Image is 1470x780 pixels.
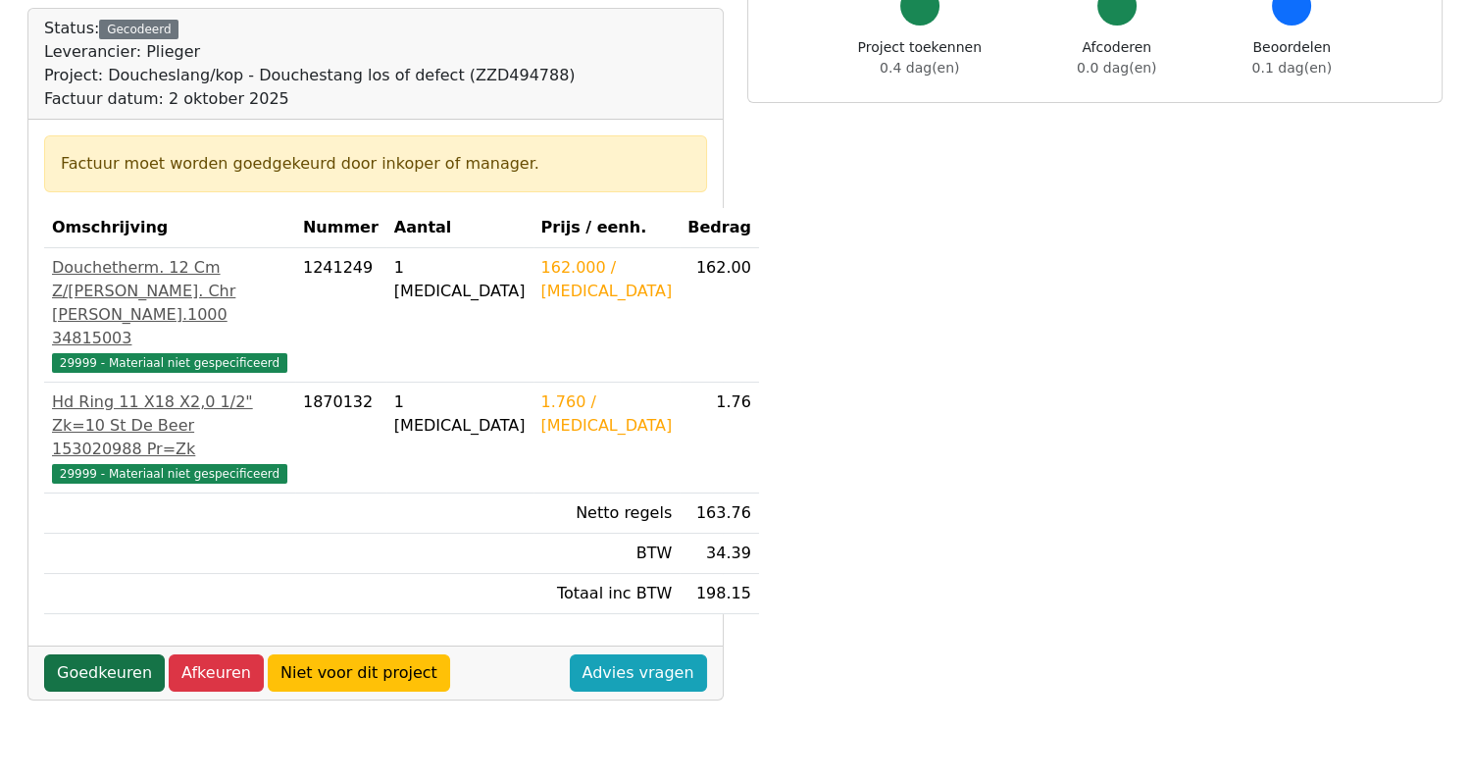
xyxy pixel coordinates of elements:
[680,534,759,574] td: 34.39
[533,494,681,534] td: Netto regels
[541,390,673,438] div: 1.760 / [MEDICAL_DATA]
[99,20,178,39] div: Gecodeerd
[386,208,533,248] th: Aantal
[1077,60,1156,76] span: 0.0 dag(en)
[680,248,759,383] td: 162.00
[44,40,576,64] div: Leverancier: Plieger
[680,574,759,614] td: 198.15
[295,248,386,383] td: 1241249
[268,654,450,692] a: Niet voor dit project
[61,152,690,176] div: Factuur moet worden goedgekeurd door inkoper of manager.
[52,390,287,485] a: Hd Ring 11 X18 X2,0 1/2" Zk=10 St De Beer 153020988 Pr=Zk29999 - Materiaal niet gespecificeerd
[541,256,673,303] div: 162.000 / [MEDICAL_DATA]
[570,654,707,692] a: Advies vragen
[533,574,681,614] td: Totaal inc BTW
[533,208,681,248] th: Prijs / eenh.
[394,256,526,303] div: 1 [MEDICAL_DATA]
[1252,60,1332,76] span: 0.1 dag(en)
[680,208,759,248] th: Bedrag
[52,256,287,374] a: Douchetherm. 12 Cm Z/[PERSON_NAME]. Chr [PERSON_NAME].1000 3481500329999 - Materiaal niet gespeci...
[44,64,576,87] div: Project: Doucheslang/kop - Douchestang los of defect (ZZD494788)
[169,654,264,692] a: Afkeuren
[295,383,386,494] td: 1870132
[52,256,287,350] div: Douchetherm. 12 Cm Z/[PERSON_NAME]. Chr [PERSON_NAME].1000 34815003
[52,353,287,373] span: 29999 - Materiaal niet gespecificeerd
[44,654,165,692] a: Goedkeuren
[880,60,959,76] span: 0.4 dag(en)
[533,534,681,574] td: BTW
[1252,37,1332,78] div: Beoordelen
[1077,37,1156,78] div: Afcoderen
[44,17,576,111] div: Status:
[295,208,386,248] th: Nummer
[52,464,287,484] span: 29999 - Materiaal niet gespecificeerd
[44,87,576,111] div: Factuur datum: 2 oktober 2025
[680,383,759,494] td: 1.76
[858,37,982,78] div: Project toekennen
[680,494,759,534] td: 163.76
[52,390,287,461] div: Hd Ring 11 X18 X2,0 1/2" Zk=10 St De Beer 153020988 Pr=Zk
[394,390,526,438] div: 1 [MEDICAL_DATA]
[44,208,295,248] th: Omschrijving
